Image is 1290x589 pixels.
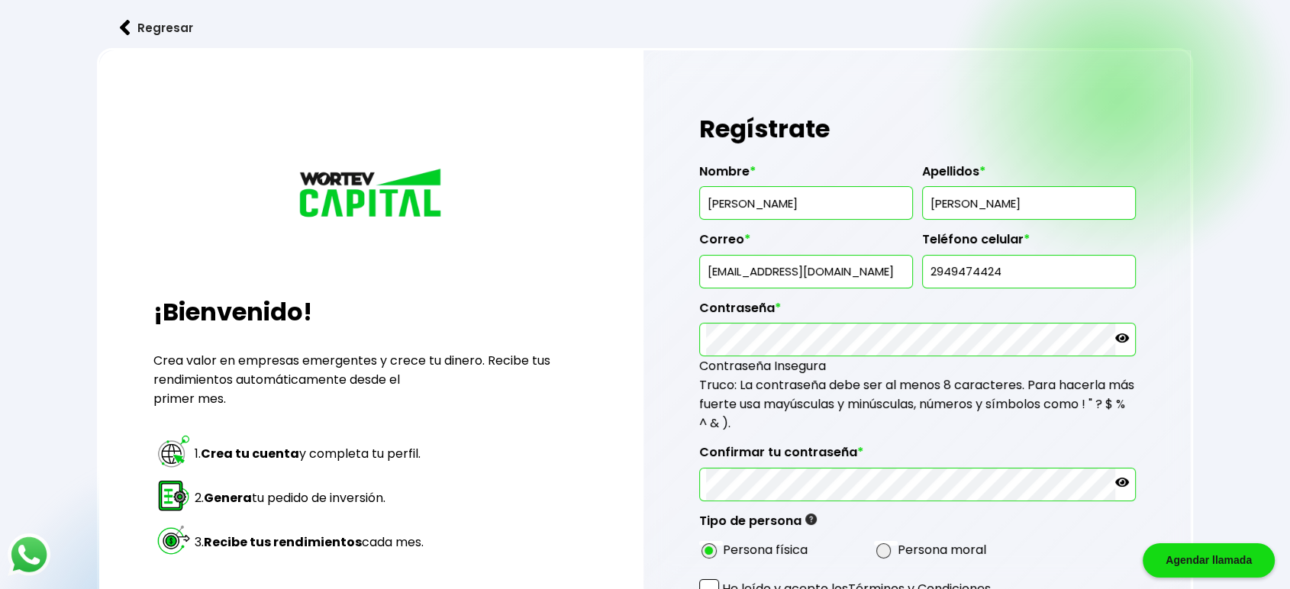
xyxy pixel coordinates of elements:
a: flecha izquierdaRegresar [97,8,1194,48]
label: Contraseña [699,301,1136,323]
td: 1. y completa tu perfil. [194,433,424,475]
label: Tipo de persona [699,513,817,536]
label: Confirmar tu contraseña [699,445,1136,468]
img: paso 2 [156,478,192,513]
strong: Recibe tus rendimientos [204,533,362,551]
label: Correo [699,232,913,255]
label: Apellidos [922,164,1136,187]
td: 3. cada mes. [194,521,424,564]
img: flecha izquierda [120,20,131,36]
input: inversionista@gmail.com [706,256,906,288]
label: Teléfono celular [922,232,1136,255]
input: 10 dígitos [929,256,1129,288]
span: Truco: La contraseña debe ser al menos 8 caracteres. Para hacerla más fuerte usa mayúsculas y min... [699,376,1134,432]
label: Nombre [699,164,913,187]
img: logo_wortev_capital [295,166,448,223]
h2: ¡Bienvenido! [153,294,589,330]
h1: Regístrate [699,106,1136,152]
label: Persona moral [898,540,986,559]
div: Agendar llamada [1143,543,1275,578]
img: logos_whatsapp-icon.242b2217.svg [8,533,50,576]
strong: Genera [204,489,252,507]
span: Contraseña Insegura [699,357,826,375]
img: paso 1 [156,433,192,469]
td: 2. tu pedido de inversión. [194,477,424,520]
label: Persona física [723,540,808,559]
img: paso 3 [156,522,192,558]
p: Crea valor en empresas emergentes y crece tu dinero. Recibe tus rendimientos automáticamente desd... [153,351,589,408]
strong: Crea tu cuenta [201,445,299,462]
button: Regresar [97,8,216,48]
img: gfR76cHglkPwleuBLjWdxeZVvX9Wp6JBDmjRYY8JYDQn16A2ICN00zLTgIroGa6qie5tIuWH7V3AapTKqzv+oMZsGfMUqL5JM... [805,513,817,525]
